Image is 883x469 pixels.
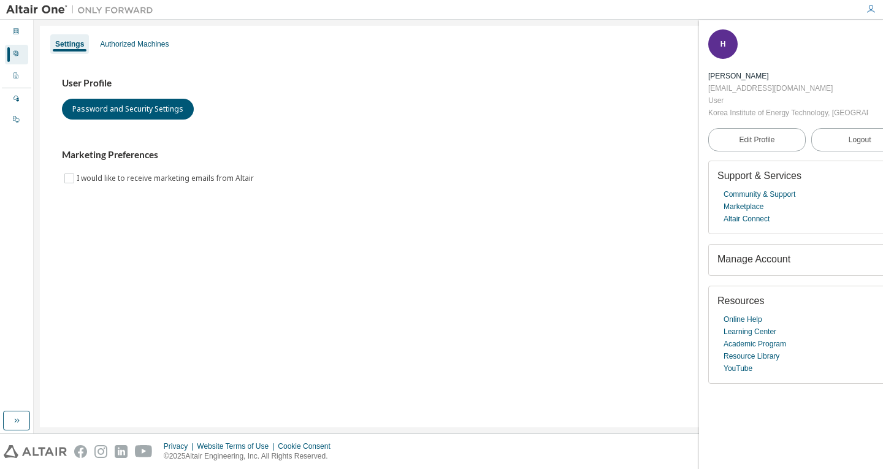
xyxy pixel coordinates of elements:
[74,445,87,458] img: facebook.svg
[724,338,786,350] a: Academic Program
[115,445,128,458] img: linkedin.svg
[724,326,776,338] a: Learning Center
[77,171,256,186] label: I would like to receive marketing emails from Altair
[708,107,868,119] div: Korea Institute of Energy Technology, [GEOGRAPHIC_DATA]
[721,40,726,48] span: H
[5,110,28,130] div: On Prem
[724,350,779,362] a: Resource Library
[708,128,806,151] a: Edit Profile
[717,254,790,264] span: Manage Account
[62,149,855,161] h3: Marketing Preferences
[724,362,752,375] a: YouTube
[739,135,774,145] span: Edit Profile
[5,23,28,42] div: Dashboard
[717,170,801,181] span: Support & Services
[708,70,868,82] div: Haebin Kim
[849,134,871,146] span: Logout
[135,445,153,458] img: youtube.svg
[724,213,770,225] a: Altair Connect
[278,441,337,451] div: Cookie Consent
[100,39,169,49] div: Authorized Machines
[164,441,197,451] div: Privacy
[724,313,762,326] a: Online Help
[62,99,194,120] button: Password and Security Settings
[4,445,67,458] img: altair_logo.svg
[6,4,159,16] img: Altair One
[164,451,338,462] p: © 2025 Altair Engineering, Inc. All Rights Reserved.
[94,445,107,458] img: instagram.svg
[708,94,868,107] div: User
[724,200,763,213] a: Marketplace
[55,39,84,49] div: Settings
[717,296,764,306] span: Resources
[708,82,868,94] div: [EMAIL_ADDRESS][DOMAIN_NAME]
[724,188,795,200] a: Community & Support
[5,90,28,109] div: Managed
[5,67,28,86] div: Company Profile
[62,77,855,90] h3: User Profile
[197,441,278,451] div: Website Terms of Use
[5,45,28,64] div: User Profile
